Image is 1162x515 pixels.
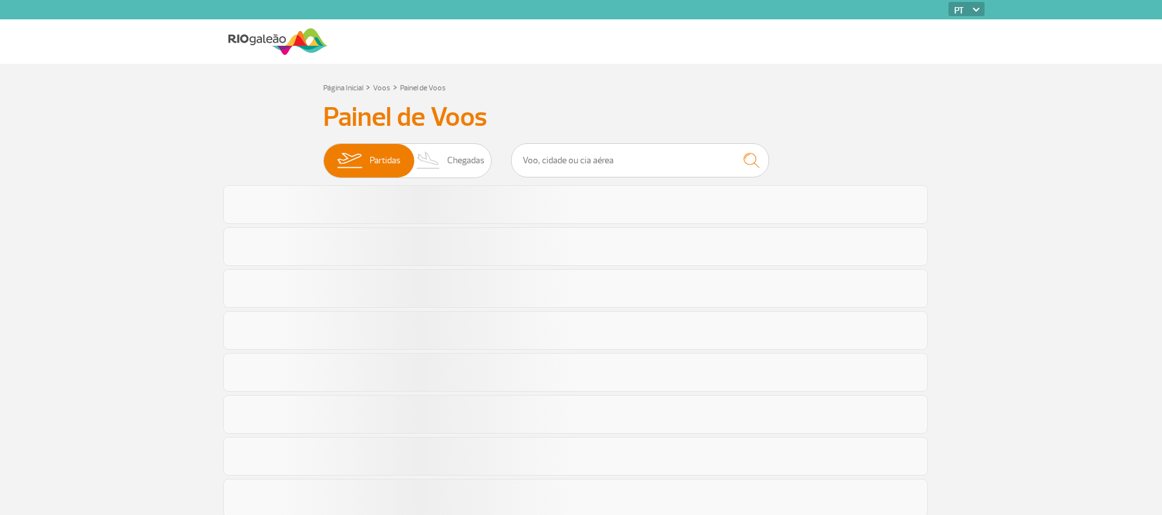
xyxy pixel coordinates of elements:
[370,144,401,177] span: Partidas
[447,144,485,177] span: Chegadas
[323,101,839,134] h3: Painel de Voos
[373,83,390,93] a: Voos
[400,83,446,93] a: Painel de Voos
[511,143,769,177] input: Voo, cidade ou cia aérea
[393,79,397,94] a: >
[410,144,448,177] img: slider-desembarque
[366,79,370,94] a: >
[329,144,370,177] img: slider-embarque
[323,83,363,93] a: Página Inicial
